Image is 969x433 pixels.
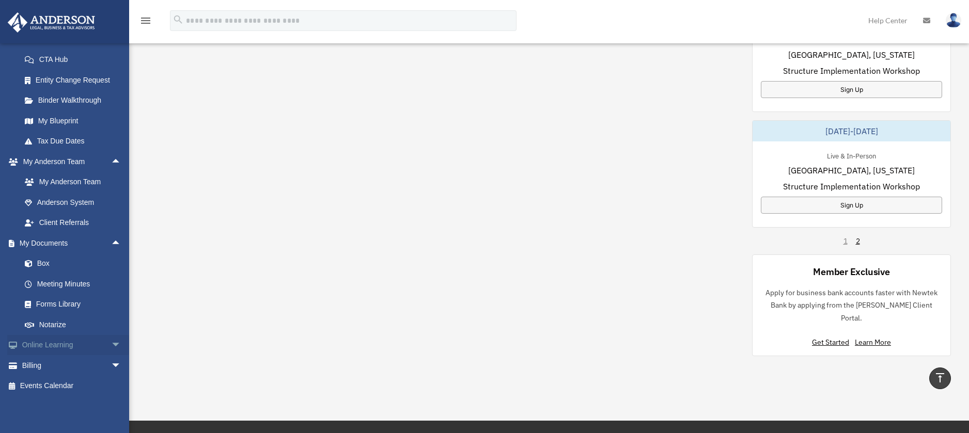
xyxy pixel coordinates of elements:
[929,367,951,389] a: vertical_align_top
[855,338,891,347] a: Learn More
[753,121,950,141] div: [DATE]-[DATE]
[173,14,184,25] i: search
[111,355,132,376] span: arrow_drop_down
[14,253,137,274] a: Box
[812,338,853,347] a: Get Started
[14,110,137,131] a: My Blueprint
[761,81,942,98] a: Sign Up
[111,233,132,254] span: arrow_drop_up
[813,265,889,278] div: Member Exclusive
[788,49,915,61] span: [GEOGRAPHIC_DATA], [US_STATE]
[111,151,132,172] span: arrow_drop_up
[14,274,137,294] a: Meeting Minutes
[7,233,137,253] a: My Documentsarrow_drop_up
[111,335,132,356] span: arrow_drop_down
[14,172,137,193] a: My Anderson Team
[14,50,137,70] a: CTA Hub
[761,197,942,214] a: Sign Up
[934,372,946,384] i: vertical_align_top
[14,70,137,90] a: Entity Change Request
[14,90,137,111] a: Binder Walkthrough
[14,192,137,213] a: Anderson System
[14,131,137,152] a: Tax Due Dates
[761,286,942,325] p: Apply for business bank accounts faster with Newtek Bank by applying from the [PERSON_NAME] Clien...
[7,151,137,172] a: My Anderson Teamarrow_drop_up
[946,13,961,28] img: User Pic
[14,213,137,233] a: Client Referrals
[783,65,920,77] span: Structure Implementation Workshop
[139,14,152,27] i: menu
[14,294,137,315] a: Forms Library
[7,355,137,376] a: Billingarrow_drop_down
[856,236,860,246] a: 2
[819,150,884,161] div: Live & In-Person
[788,164,915,177] span: [GEOGRAPHIC_DATA], [US_STATE]
[783,180,920,193] span: Structure Implementation Workshop
[139,18,152,27] a: menu
[7,335,137,356] a: Online Learningarrow_drop_down
[14,314,137,335] a: Notarize
[7,376,137,396] a: Events Calendar
[5,12,98,33] img: Anderson Advisors Platinum Portal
